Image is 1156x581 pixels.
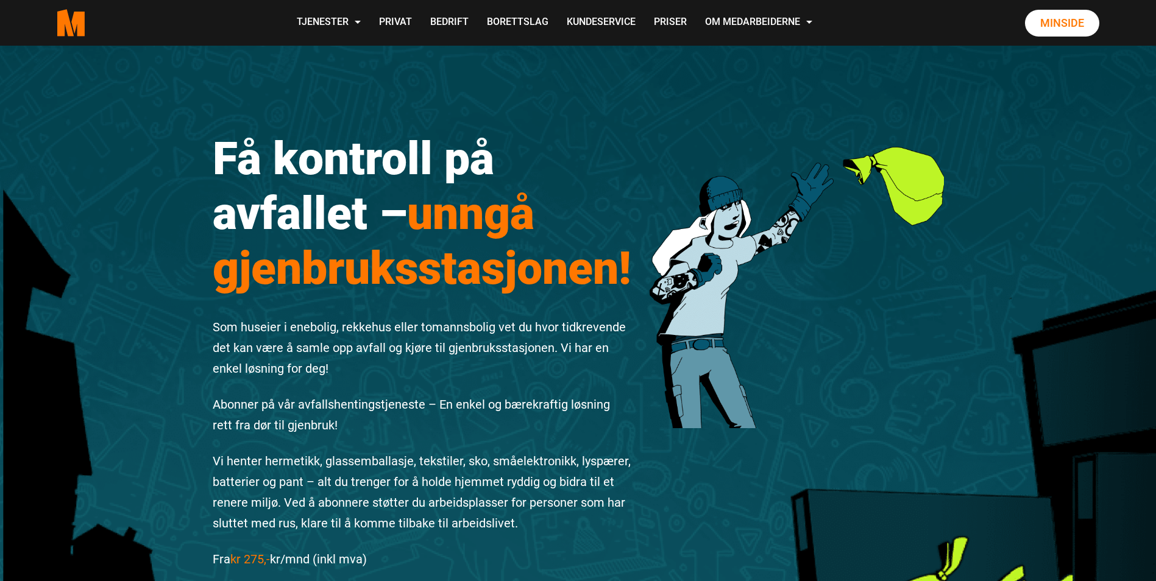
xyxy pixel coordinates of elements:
[558,1,645,44] a: Kundeservice
[696,1,821,44] a: Om Medarbeiderne
[370,1,421,44] a: Privat
[213,394,632,435] p: Abonner på vår avfallshentingstjeneste – En enkel og bærekraftig løsning rett fra dør til gjenbruk!
[213,186,631,295] span: unngå gjenbruksstasjonen!
[213,549,632,569] p: Fra kr/mnd (inkl mva)
[650,104,944,428] img: 201222 Rydde Karakter 3 1
[645,1,696,44] a: Priser
[213,451,632,533] p: Vi henter hermetikk, glassemballasje, tekstiler, sko, småelektronikk, lyspærer, batterier og pant...
[421,1,478,44] a: Bedrift
[478,1,558,44] a: Borettslag
[213,317,632,379] p: Som huseier i enebolig, rekkehus eller tomannsbolig vet du hvor tidkrevende det kan være å samle ...
[1025,10,1099,37] a: Minside
[230,552,270,566] span: kr 275,-
[288,1,370,44] a: Tjenester
[213,131,632,295] h1: Få kontroll på avfallet –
